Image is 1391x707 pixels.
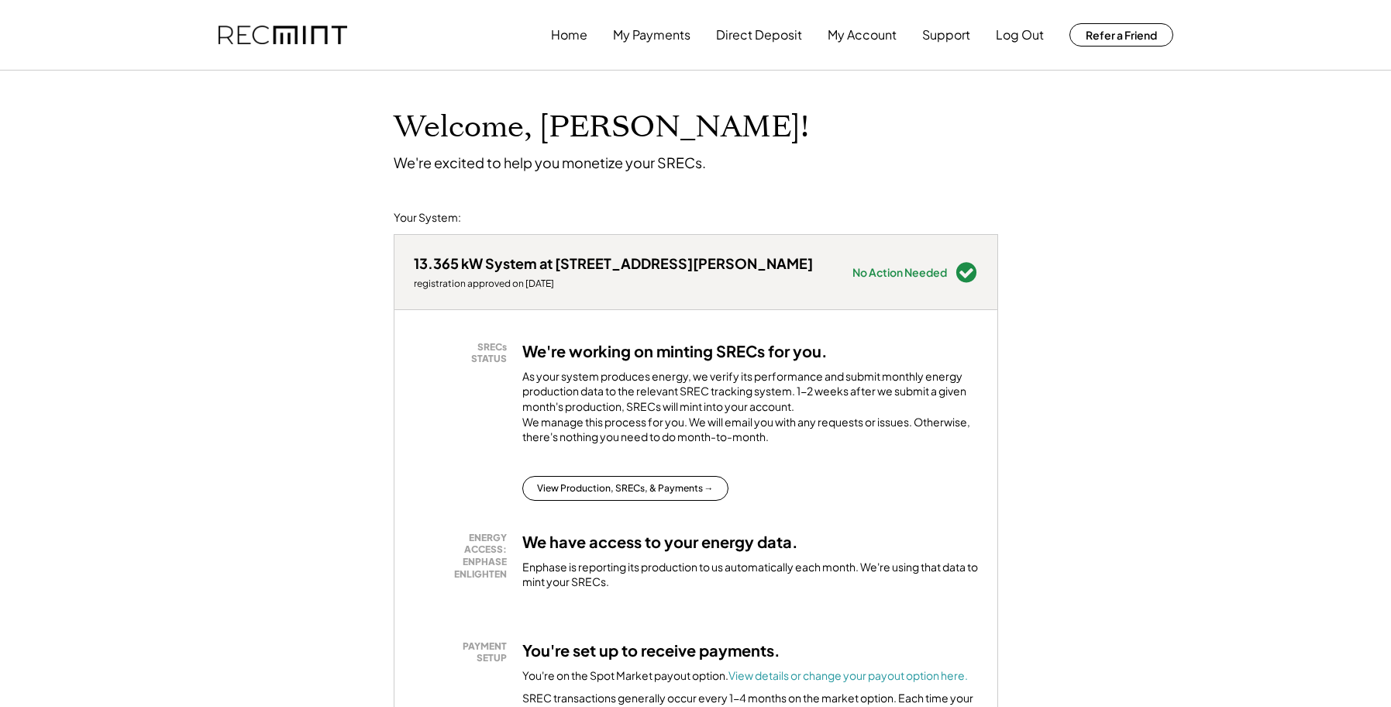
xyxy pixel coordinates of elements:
div: As your system produces energy, we verify its performance and submit monthly energy production da... [522,369,978,453]
div: 13.365 kW System at [STREET_ADDRESS][PERSON_NAME] [414,254,813,272]
h1: Welcome, [PERSON_NAME]! [394,109,809,146]
button: Refer a Friend [1069,23,1173,47]
button: My Payments [613,19,690,50]
div: You're on the Spot Market payout option. [522,668,968,684]
div: SRECs STATUS [422,341,507,365]
button: Support [922,19,970,50]
div: We're excited to help you monetize your SRECs. [394,153,706,171]
h3: You're set up to receive payments. [522,640,780,660]
div: Your System: [394,210,461,226]
button: My Account [828,19,897,50]
div: No Action Needed [852,267,947,278]
button: Direct Deposit [716,19,802,50]
div: PAYMENT SETUP [422,640,507,664]
button: Log Out [996,19,1044,50]
h3: We're working on minting SRECs for you. [522,341,828,361]
div: Enphase is reporting its production to us automatically each month. We're using that data to mint... [522,560,978,590]
button: Home [551,19,587,50]
img: recmint-logotype%403x.png [219,26,347,45]
h3: We have access to your energy data. [522,532,798,552]
div: ENERGY ACCESS: ENPHASE ENLIGHTEN [422,532,507,580]
div: registration approved on [DATE] [414,278,813,290]
a: View details or change your payout option here. [728,668,968,682]
button: View Production, SRECs, & Payments → [522,476,728,501]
